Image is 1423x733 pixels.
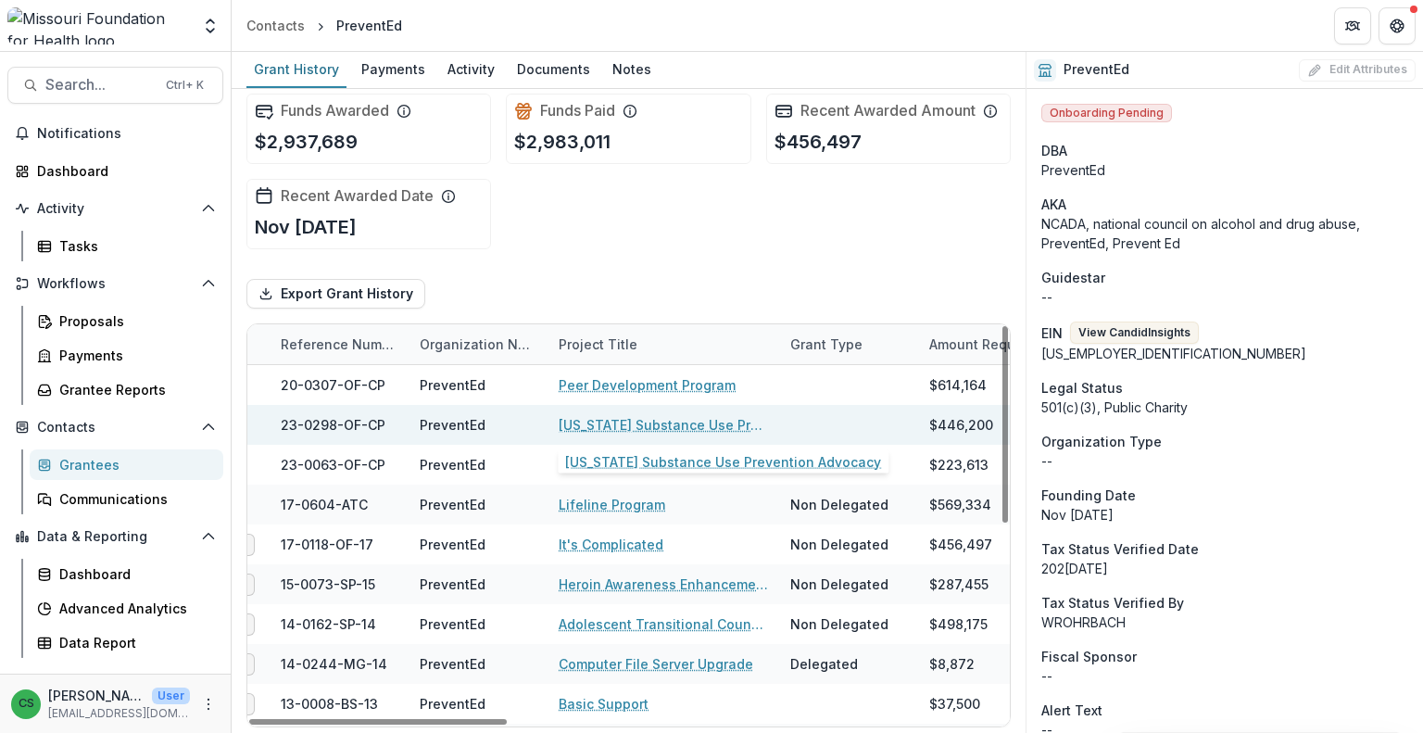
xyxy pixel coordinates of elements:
[19,698,34,710] div: Chase Shiflet
[239,12,409,39] nav: breadcrumb
[409,324,548,364] div: Organization Name
[48,705,190,722] p: [EMAIL_ADDRESS][DOMAIN_NAME]
[1070,322,1199,344] button: View CandidInsights
[270,324,409,364] div: Reference Number
[30,559,223,589] a: Dashboard
[918,335,1064,354] div: Amount Requested
[37,420,194,436] span: Contacts
[559,575,768,594] a: Heroin Awareness Enhancement
[30,340,223,371] a: Payments
[59,346,208,365] div: Payments
[246,16,305,35] div: Contacts
[559,654,753,674] a: Computer File Server Upgrade
[929,455,989,474] div: $223,613
[1041,160,1408,180] div: PreventEd
[1041,593,1184,613] span: Tax Status Verified By
[354,56,433,82] div: Payments
[929,575,989,594] div: $287,455
[420,375,485,395] div: PreventEd
[420,694,485,714] div: PreventEd
[559,694,649,714] a: Basic Support
[30,449,223,480] a: Grantees
[255,128,358,156] p: $2,937,689
[30,484,223,514] a: Communications
[929,535,992,554] div: $456,497
[548,324,779,364] div: Project Title
[514,128,611,156] p: $2,983,011
[30,593,223,624] a: Advanced Analytics
[420,654,485,674] div: PreventEd
[1041,287,1408,307] div: --
[197,7,223,44] button: Open entity switcher
[779,324,918,364] div: Grant Type
[281,375,385,395] div: 20-0307-OF-CP
[779,335,874,354] div: Grant Type
[59,633,208,652] div: Data Report
[1041,104,1172,122] span: Onboarding Pending
[918,324,1103,364] div: Amount Requested
[7,412,223,442] button: Open Contacts
[281,187,434,205] h2: Recent Awarded Date
[30,231,223,261] a: Tasks
[510,56,598,82] div: Documents
[1041,398,1408,417] div: 501(c)(3), Public Charity
[1041,432,1162,451] span: Organization Type
[1041,323,1063,343] p: EIN
[152,688,190,704] p: User
[281,535,373,554] div: 17-0118-OF-17
[790,614,888,634] div: Non Delegated
[246,56,346,82] div: Grant History
[420,415,485,435] div: PreventEd
[1041,378,1123,398] span: Legal Status
[7,194,223,223] button: Open Activity
[1041,559,1408,578] p: 202[DATE]
[30,627,223,658] a: Data Report
[281,455,385,474] div: 23-0063-OF-CP
[790,495,888,514] div: Non Delegated
[790,575,888,594] div: Non Delegated
[440,56,502,82] div: Activity
[540,102,615,120] h2: Funds Paid
[281,654,387,674] div: 14-0244-MG-14
[7,119,223,148] button: Notifications
[7,522,223,551] button: Open Data & Reporting
[420,495,485,514] div: PreventEd
[1334,7,1371,44] button: Partners
[59,599,208,618] div: Advanced Analytics
[929,375,987,395] div: $614,164
[246,279,425,309] button: Export Grant History
[281,102,389,120] h2: Funds Awarded
[59,236,208,256] div: Tasks
[929,694,980,714] div: $37,500
[37,201,194,217] span: Activity
[270,335,409,354] div: Reference Number
[59,311,208,331] div: Proposals
[1041,613,1408,632] p: WROHRBACH
[246,52,346,88] a: Grant History
[1041,451,1408,471] p: --
[37,126,216,142] span: Notifications
[1379,7,1416,44] button: Get Help
[354,52,433,88] a: Payments
[605,56,659,82] div: Notes
[929,654,975,674] div: $8,872
[440,52,502,88] a: Activity
[559,495,665,514] a: Lifeline Program
[420,575,485,594] div: PreventEd
[281,614,376,634] div: 14-0162-SP-14
[1041,141,1067,160] span: DBA
[30,306,223,336] a: Proposals
[1041,701,1102,720] span: Alert Text
[281,415,385,435] div: 23-0298-OF-CP
[929,495,991,514] div: $569,334
[1064,62,1129,78] h2: PreventEd
[162,75,208,95] div: Ctrl + K
[197,693,220,715] button: More
[774,128,862,156] p: $456,497
[59,380,208,399] div: Grantee Reports
[37,276,194,292] span: Workflows
[510,52,598,88] a: Documents
[1041,539,1199,559] span: Tax Status Verified Date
